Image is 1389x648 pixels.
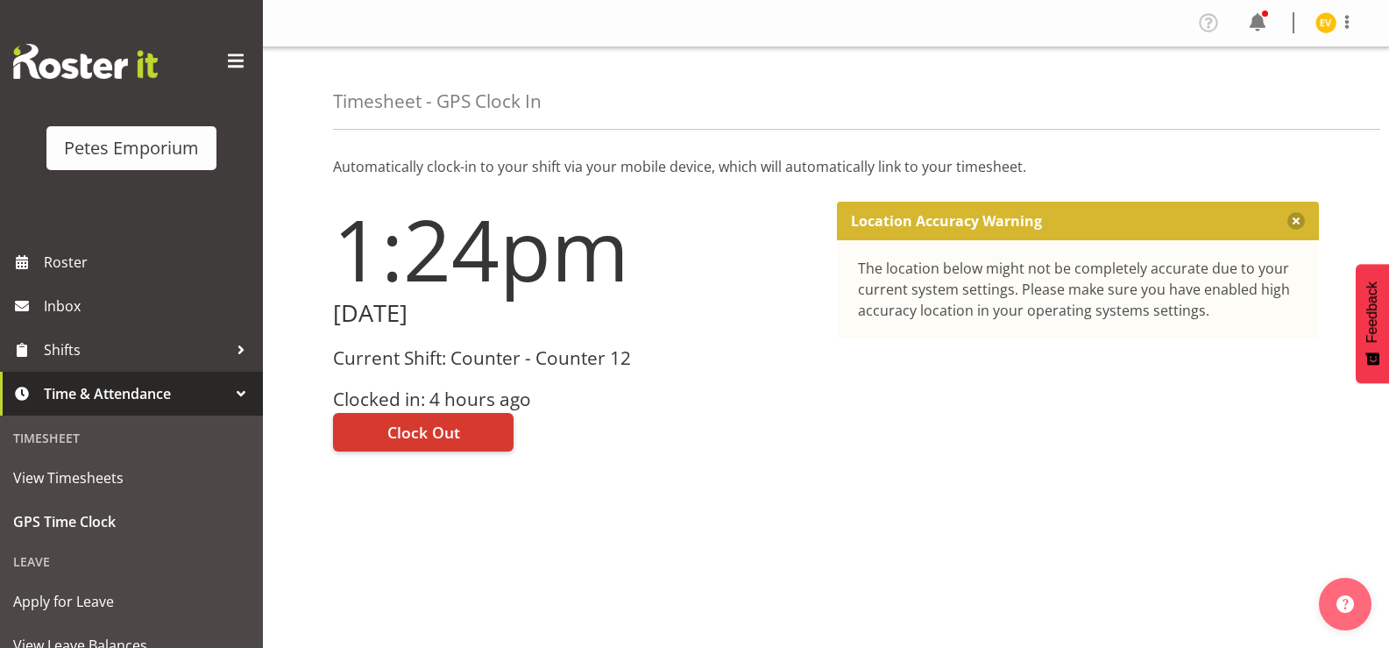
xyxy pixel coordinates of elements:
[13,44,158,79] img: Rosterit website logo
[387,421,460,444] span: Clock Out
[333,156,1319,177] p: Automatically clock-in to your shift via your mobile device, which will automatically link to you...
[333,348,816,368] h3: Current Shift: Counter - Counter 12
[4,580,259,623] a: Apply for Leave
[13,509,250,535] span: GPS Time Clock
[44,249,254,275] span: Roster
[44,337,228,363] span: Shifts
[851,212,1042,230] p: Location Accuracy Warning
[4,544,259,580] div: Leave
[333,389,816,409] h3: Clocked in: 4 hours ago
[44,293,254,319] span: Inbox
[333,413,514,452] button: Clock Out
[333,202,816,296] h1: 1:24pm
[333,300,816,327] h2: [DATE]
[1287,212,1305,230] button: Close message
[44,381,228,407] span: Time & Attendance
[1336,595,1354,613] img: help-xxl-2.png
[1356,264,1389,383] button: Feedback - Show survey
[333,91,542,111] h4: Timesheet - GPS Clock In
[858,258,1299,321] div: The location below might not be completely accurate due to your current system settings. Please m...
[13,588,250,615] span: Apply for Leave
[4,500,259,544] a: GPS Time Clock
[1315,12,1336,33] img: eva-vailini10223.jpg
[13,465,250,491] span: View Timesheets
[4,420,259,456] div: Timesheet
[1364,281,1380,343] span: Feedback
[64,135,199,161] div: Petes Emporium
[4,456,259,500] a: View Timesheets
